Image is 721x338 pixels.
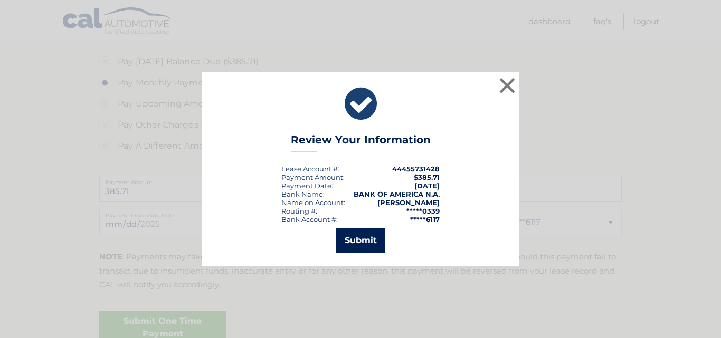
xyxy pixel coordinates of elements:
[377,198,440,207] strong: [PERSON_NAME]
[291,133,431,152] h3: Review Your Information
[414,173,440,181] span: $385.71
[392,165,440,173] strong: 44455731428
[336,228,385,253] button: Submit
[354,190,440,198] strong: BANK OF AMERICA N.A.
[281,215,338,224] div: Bank Account #:
[281,173,345,181] div: Payment Amount:
[497,75,518,96] button: ×
[281,207,317,215] div: Routing #:
[414,181,440,190] span: [DATE]
[281,198,345,207] div: Name on Account:
[281,165,339,173] div: Lease Account #:
[281,181,333,190] div: :
[281,190,325,198] div: Bank Name:
[281,181,331,190] span: Payment Date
